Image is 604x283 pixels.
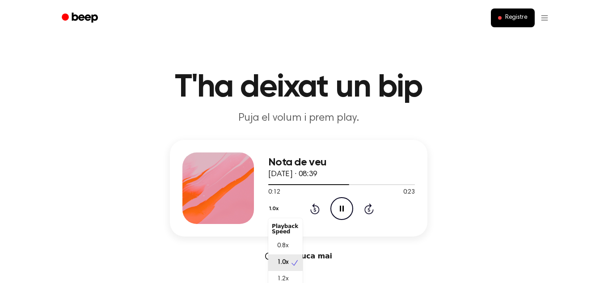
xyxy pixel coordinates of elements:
[277,241,288,251] span: 0.8x
[277,258,288,267] span: 1.0x
[268,220,303,238] div: Playback Speed
[268,201,282,216] button: 1.0x
[269,206,278,211] font: 1.0x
